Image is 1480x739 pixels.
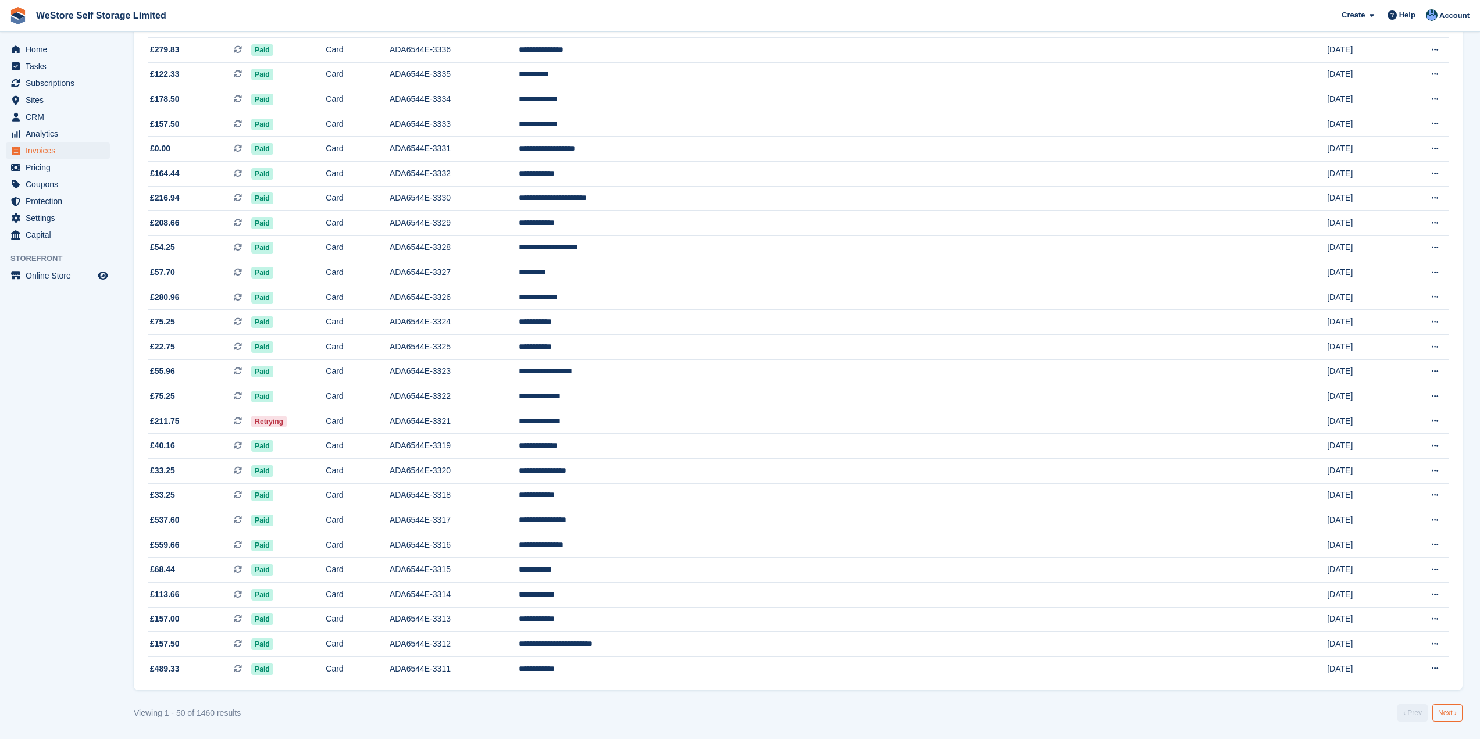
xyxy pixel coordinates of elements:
span: Paid [251,292,273,304]
span: £40.16 [150,440,175,452]
td: [DATE] [1327,335,1397,360]
span: £157.50 [150,638,180,650]
td: ADA6544E-3331 [390,137,519,162]
td: Card [326,583,390,608]
a: WeStore Self Storage Limited [31,6,171,25]
span: Analytics [26,126,95,142]
td: ADA6544E-3332 [390,161,519,186]
span: £122.33 [150,68,180,80]
td: Card [326,459,390,484]
td: [DATE] [1327,607,1397,632]
span: Home [26,41,95,58]
span: £157.00 [150,613,180,625]
td: [DATE] [1327,384,1397,409]
span: Capital [26,227,95,243]
td: [DATE] [1327,533,1397,558]
td: Card [326,62,390,87]
span: £0.00 [150,142,170,155]
td: Card [326,434,390,459]
a: menu [6,109,110,125]
td: [DATE] [1327,656,1397,681]
a: menu [6,193,110,209]
td: ADA6544E-3317 [390,508,519,533]
a: menu [6,41,110,58]
span: £68.44 [150,563,175,576]
a: menu [6,92,110,108]
td: ADA6544E-3326 [390,285,519,310]
a: menu [6,176,110,192]
td: Card [326,335,390,360]
span: Coupons [26,176,95,192]
td: ADA6544E-3329 [390,211,519,236]
span: Paid [251,589,273,601]
td: [DATE] [1327,87,1397,112]
td: Card [326,112,390,137]
td: Card [326,359,390,384]
td: [DATE] [1327,558,1397,583]
td: [DATE] [1327,260,1397,285]
a: menu [6,210,110,226]
span: £33.25 [150,489,175,501]
span: Paid [251,490,273,501]
td: Card [326,186,390,211]
span: £537.60 [150,514,180,526]
a: menu [6,58,110,74]
td: [DATE] [1327,483,1397,508]
span: Storefront [10,253,116,265]
span: £280.96 [150,291,180,304]
a: menu [6,267,110,284]
td: Card [326,137,390,162]
span: Paid [251,217,273,229]
td: [DATE] [1327,285,1397,310]
span: £75.25 [150,390,175,402]
td: ADA6544E-3318 [390,483,519,508]
td: [DATE] [1327,583,1397,608]
td: Card [326,632,390,657]
span: Sites [26,92,95,108]
span: Paid [251,465,273,477]
td: [DATE] [1327,62,1397,87]
a: menu [6,75,110,91]
td: [DATE] [1327,235,1397,260]
span: Paid [251,515,273,526]
span: £489.33 [150,663,180,675]
span: Pricing [26,159,95,176]
td: [DATE] [1327,137,1397,162]
span: £22.75 [150,341,175,353]
span: £164.44 [150,167,180,180]
td: Card [326,285,390,310]
td: ADA6544E-3324 [390,310,519,335]
span: £157.50 [150,118,180,130]
a: menu [6,159,110,176]
span: Account [1439,10,1470,22]
td: Card [326,37,390,62]
td: ADA6544E-3335 [390,62,519,87]
span: Paid [251,540,273,551]
td: [DATE] [1327,211,1397,236]
td: [DATE] [1327,632,1397,657]
td: Card [326,607,390,632]
span: £113.66 [150,588,180,601]
td: [DATE] [1327,508,1397,533]
span: Paid [251,391,273,402]
td: ADA6544E-3321 [390,409,519,434]
span: Online Store [26,267,95,284]
td: ADA6544E-3315 [390,558,519,583]
td: Card [326,409,390,434]
span: Create [1342,9,1365,21]
span: Paid [251,267,273,279]
td: [DATE] [1327,409,1397,434]
td: ADA6544E-3322 [390,384,519,409]
td: [DATE] [1327,112,1397,137]
a: Preview store [96,269,110,283]
span: £211.75 [150,415,180,427]
td: ADA6544E-3323 [390,359,519,384]
a: Next [1432,704,1463,722]
span: £57.70 [150,266,175,279]
img: Joanne Goff [1426,9,1438,21]
td: [DATE] [1327,37,1397,62]
span: Paid [251,192,273,204]
td: Card [326,260,390,285]
a: menu [6,142,110,159]
td: ADA6544E-3319 [390,434,519,459]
